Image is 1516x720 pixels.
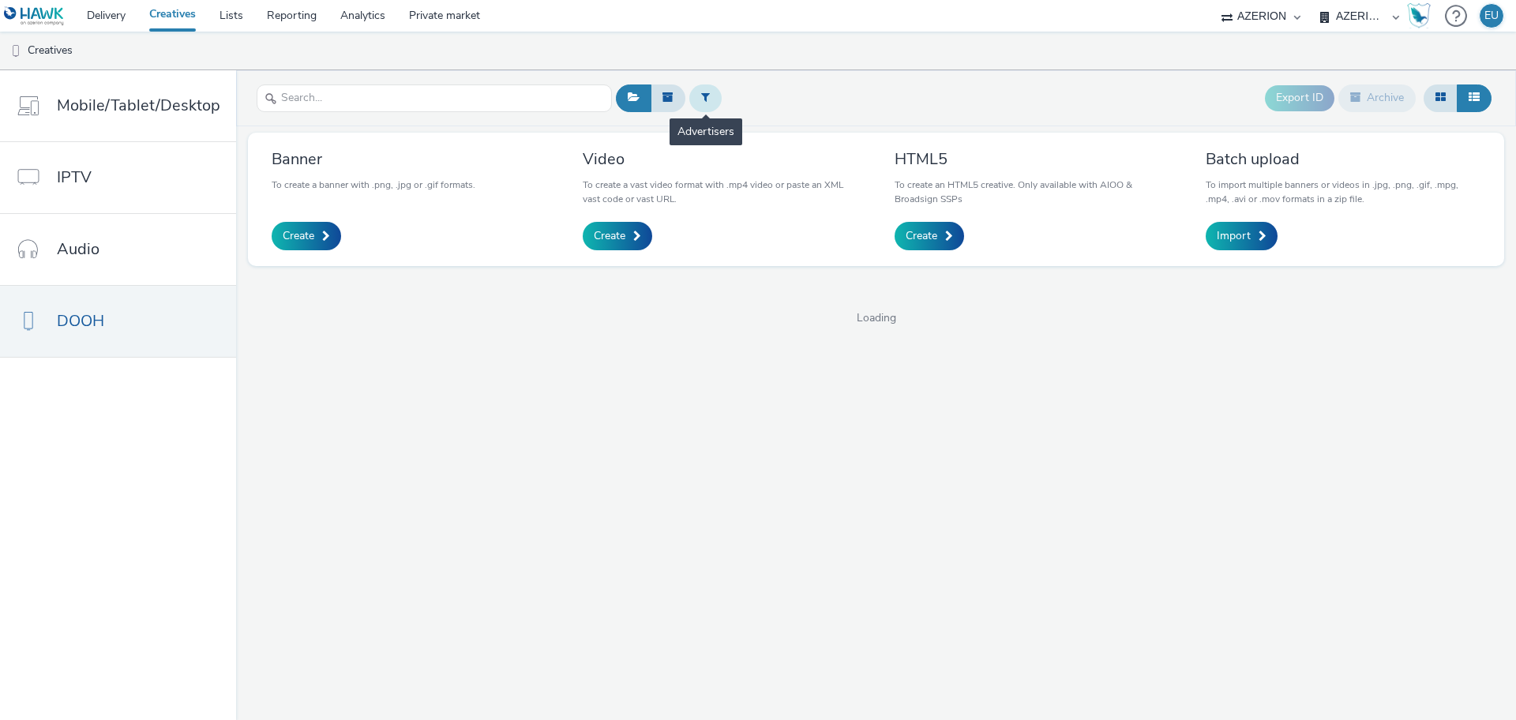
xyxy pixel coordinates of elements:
[57,309,104,332] span: DOOH
[8,43,24,59] img: dooh
[4,6,65,26] img: undefined Logo
[583,148,857,170] h3: Video
[1338,84,1416,111] button: Archive
[272,178,475,192] p: To create a banner with .png, .jpg or .gif formats.
[1407,3,1431,28] img: Hawk Academy
[895,148,1169,170] h3: HTML5
[57,166,92,189] span: IPTV
[895,222,964,250] a: Create
[1206,148,1480,170] h3: Batch upload
[906,228,937,244] span: Create
[1265,85,1334,111] button: Export ID
[1407,3,1437,28] a: Hawk Academy
[257,84,612,112] input: Search...
[1217,228,1251,244] span: Import
[1424,84,1458,111] button: Grid
[1457,84,1492,111] button: Table
[895,178,1169,206] p: To create an HTML5 creative. Only available with AIOO & Broadsign SSPs
[594,228,625,244] span: Create
[1206,178,1480,206] p: To import multiple banners or videos in .jpg, .png, .gif, .mpg, .mp4, .avi or .mov formats in a z...
[272,148,475,170] h3: Banner
[583,178,857,206] p: To create a vast video format with .mp4 video or paste an XML vast code or vast URL.
[272,222,341,250] a: Create
[57,94,220,117] span: Mobile/Tablet/Desktop
[283,228,314,244] span: Create
[1206,222,1278,250] a: Import
[57,238,99,261] span: Audio
[1484,4,1499,28] div: EU
[236,310,1516,326] span: Loading
[583,222,652,250] a: Create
